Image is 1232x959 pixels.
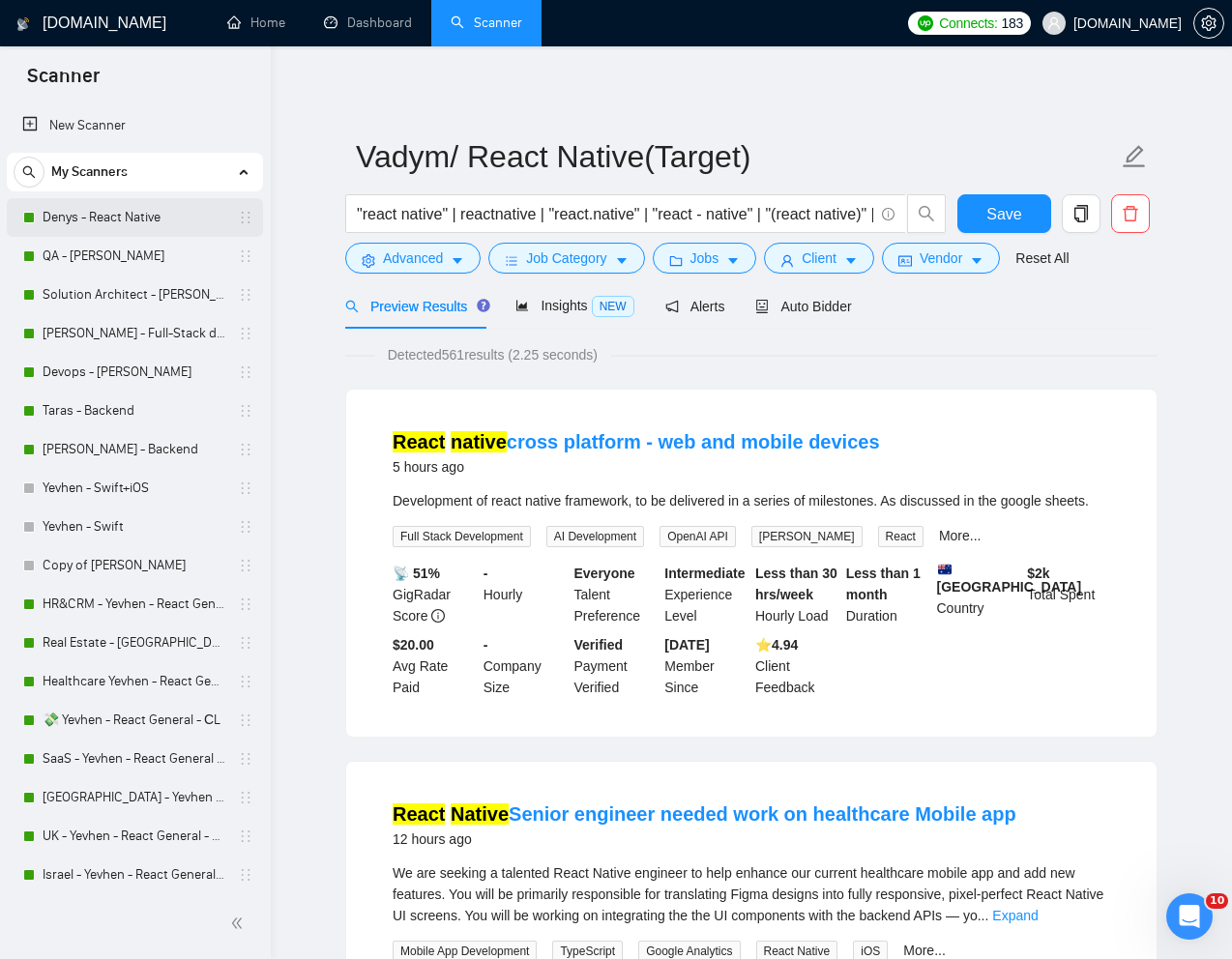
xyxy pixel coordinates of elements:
div: Hourly [480,563,571,626]
a: Real Estate - [GEOGRAPHIC_DATA] - React General - СL [43,624,226,662]
span: holder [238,248,253,264]
div: 12 hours ago [393,828,1016,851]
span: notification [665,300,679,313]
span: Advanced [383,247,443,269]
span: holder [238,364,253,380]
a: setting [1193,15,1224,31]
a: Healthcare Yevhen - React General - СL [43,662,226,701]
a: More... [903,943,946,958]
div: Total Spent [1023,563,1114,626]
mark: React [393,431,445,452]
span: holder [238,403,253,419]
span: search [345,300,359,313]
span: Insights [515,298,633,313]
div: Hourly Load [751,563,842,626]
span: holder [238,867,253,883]
a: homeHome [227,15,285,31]
button: delete [1111,194,1150,233]
a: QA - [PERSON_NAME] [43,237,226,276]
span: Scanner [12,62,115,102]
span: Vendor [920,247,962,269]
span: holder [238,558,253,573]
span: search [908,205,945,222]
img: upwork-logo.png [918,15,933,31]
button: Save [957,194,1051,233]
span: holder [238,442,253,457]
span: AI Development [546,526,644,547]
a: [PERSON_NAME] - Backend [43,430,226,469]
span: double-left [230,914,249,933]
span: holder [238,712,253,728]
iframe: Intercom live chat [1166,893,1213,940]
span: My Scanners [51,153,128,191]
b: [GEOGRAPHIC_DATA] [937,563,1082,595]
span: Full Stack Development [393,526,531,547]
span: user [1047,16,1061,30]
button: copy [1062,194,1100,233]
span: caret-down [451,253,464,268]
input: Search Freelance Jobs... [357,202,873,226]
b: Verified [574,637,624,653]
a: Yevhen - Swift+iOS [43,469,226,508]
a: More... [939,528,982,543]
div: Experience Level [660,563,751,626]
button: search [14,157,44,188]
span: Job Category [526,247,606,269]
a: Reset All [1015,247,1069,269]
button: setting [1193,8,1224,39]
a: New Scanner [22,106,248,145]
div: Client Feedback [751,634,842,698]
span: caret-down [726,253,740,268]
span: caret-down [970,253,983,268]
button: settingAdvancedcaret-down [345,243,481,274]
span: holder [238,596,253,612]
div: Country [933,563,1024,626]
span: idcard [898,253,912,268]
div: Payment Verified [571,634,661,698]
a: React NativeSenior engineer needed work on healthcare Mobile app [393,803,1016,825]
div: Tooltip anchor [475,297,492,314]
span: setting [362,253,375,268]
input: Scanner name... [356,132,1118,181]
div: Avg Rate Paid [389,634,480,698]
a: HR&CRM - Yevhen - React General - СL [43,585,226,624]
button: userClientcaret-down [764,243,874,274]
span: React [878,526,924,547]
span: search [15,165,44,179]
button: folderJobscaret-down [653,243,757,274]
mark: React [393,803,445,825]
span: Auto Bidder [755,299,851,314]
div: Development of react native framework, to be delivered in a series of milestones. As discussed in... [393,490,1110,511]
span: 10 [1206,893,1228,909]
a: Copy of [PERSON_NAME] [43,546,226,585]
b: Intermediate [664,566,745,581]
span: holder [238,287,253,303]
a: Taras - Backend [43,392,226,430]
span: copy [1063,205,1100,222]
span: area-chart [515,299,529,312]
a: Solution Architect - [PERSON_NAME] [43,276,226,314]
span: ... [978,908,989,923]
a: UK - Yevhen - React General - СL [43,817,226,856]
span: [PERSON_NAME] [751,526,863,547]
span: folder [669,253,683,268]
b: Less than 1 month [846,566,921,602]
span: holder [238,326,253,341]
span: Detected 561 results (2.25 seconds) [374,344,611,365]
button: barsJob Categorycaret-down [488,243,644,274]
span: Jobs [690,247,719,269]
span: bars [505,253,518,268]
span: user [780,253,794,268]
li: New Scanner [7,106,263,145]
span: holder [238,828,253,844]
button: idcardVendorcaret-down [882,243,1000,274]
div: 5 hours ago [393,455,880,479]
span: Client [802,247,836,269]
b: Less than 30 hrs/week [755,566,837,602]
button: search [907,194,946,233]
b: 📡 51% [393,566,440,581]
img: 🇦🇺 [938,563,952,576]
span: info-circle [431,609,445,623]
div: Company Size [480,634,571,698]
b: $ 2k [1027,566,1049,581]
